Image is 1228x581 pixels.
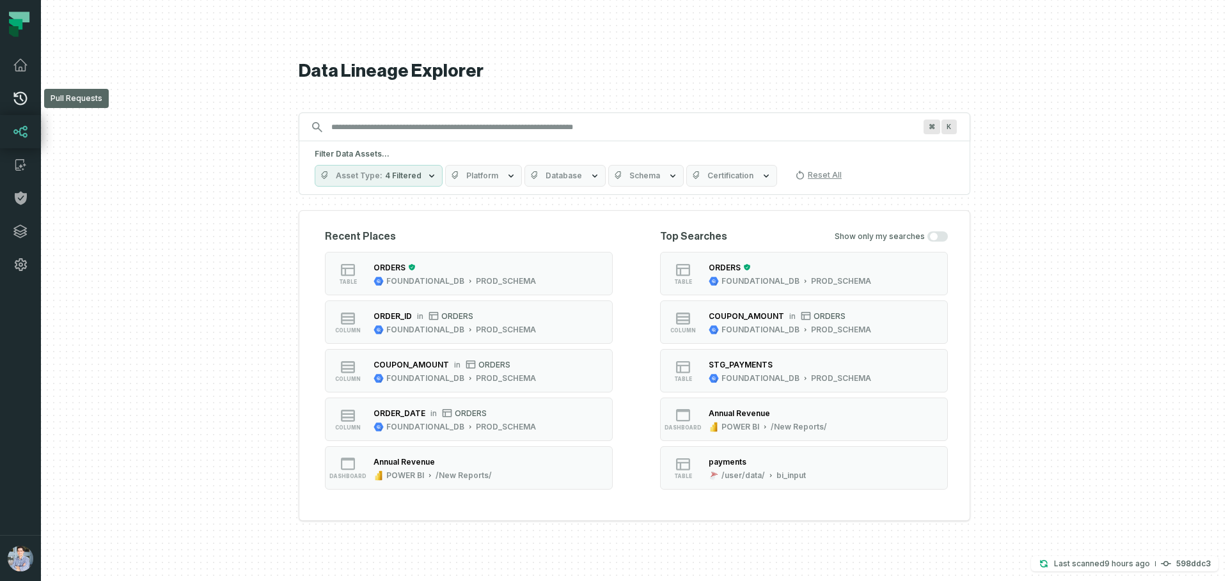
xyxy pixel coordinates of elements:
[8,546,33,571] img: avatar of Alon Nafta
[44,89,109,108] div: Pull Requests
[1031,556,1218,571] button: Last scanned[DATE] 4:16:26 AM598ddc3
[299,60,970,82] h1: Data Lineage Explorer
[941,120,957,134] span: Press ⌘ + K to focus the search bar
[924,120,940,134] span: Press ⌘ + K to focus the search bar
[1054,557,1150,570] p: Last scanned
[1176,560,1211,568] h4: 598ddc3
[1105,559,1150,568] relative-time: Sep 17, 2025, 4:16 AM GMT+3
